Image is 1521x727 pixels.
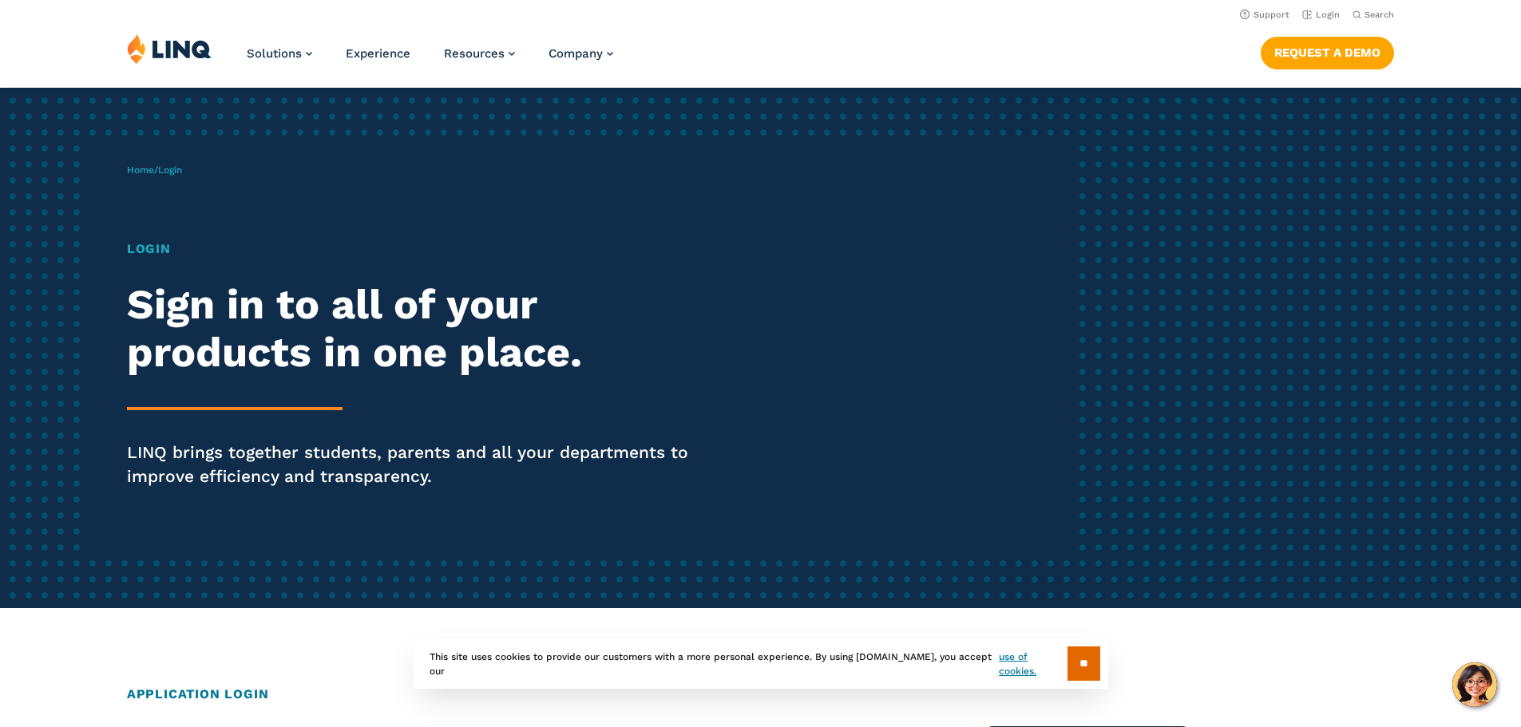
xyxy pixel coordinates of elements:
[999,650,1067,678] a: use of cookies.
[1261,34,1394,69] nav: Button Navigation
[127,239,713,259] h1: Login
[1261,37,1394,69] a: Request a Demo
[1302,10,1340,20] a: Login
[444,46,515,61] a: Resources
[127,164,182,176] span: /
[1353,9,1394,21] button: Open Search Bar
[127,34,212,64] img: LINQ | K‑12 Software
[127,281,713,377] h2: Sign in to all of your products in one place.
[1452,662,1497,707] button: Hello, have a question? Let’s chat.
[414,638,1108,689] div: This site uses cookies to provide our customers with a more personal experience. By using [DOMAIN...
[549,46,603,61] span: Company
[1240,10,1289,20] a: Support
[1365,10,1394,20] span: Search
[247,46,312,61] a: Solutions
[127,441,713,488] p: LINQ brings together students, parents and all your departments to improve efficiency and transpa...
[247,46,302,61] span: Solutions
[346,46,410,61] a: Experience
[247,34,613,86] nav: Primary Navigation
[444,46,505,61] span: Resources
[549,46,613,61] a: Company
[127,164,154,176] a: Home
[158,164,182,176] span: Login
